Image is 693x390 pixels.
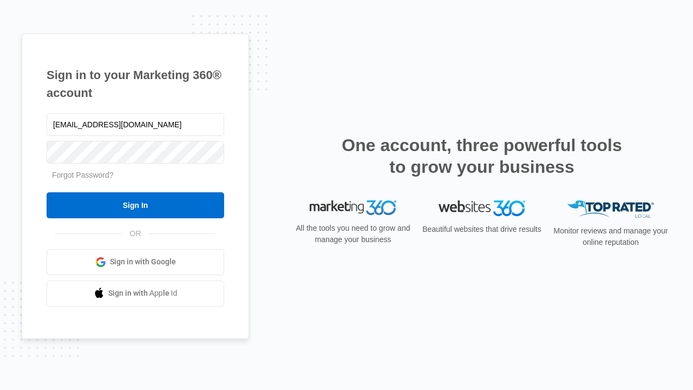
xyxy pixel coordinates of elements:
[338,134,625,178] h2: One account, three powerful tools to grow your business
[47,249,224,275] a: Sign in with Google
[47,113,224,136] input: Email
[47,192,224,218] input: Sign In
[567,200,654,218] img: Top Rated Local
[439,200,525,216] img: Websites 360
[110,256,176,268] span: Sign in with Google
[292,223,414,245] p: All the tools you need to grow and manage your business
[47,281,224,307] a: Sign in with Apple Id
[52,171,114,179] a: Forgot Password?
[421,224,542,235] p: Beautiful websites that drive results
[122,228,149,239] span: OR
[47,66,224,102] h1: Sign in to your Marketing 360® account
[310,200,396,216] img: Marketing 360
[108,288,178,299] span: Sign in with Apple Id
[550,225,671,248] p: Monitor reviews and manage your online reputation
